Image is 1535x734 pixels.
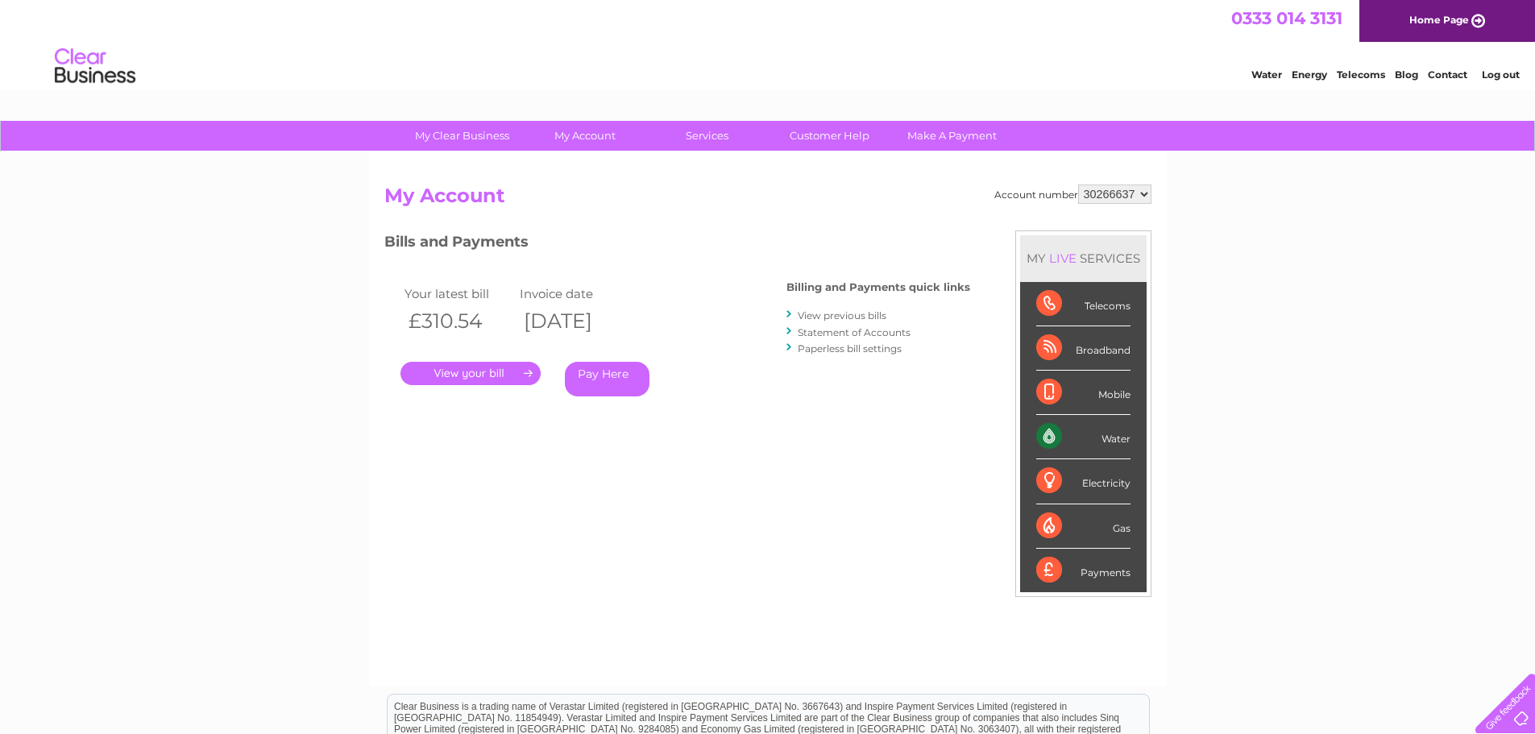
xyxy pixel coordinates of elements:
[54,42,136,91] img: logo.png
[798,342,902,355] a: Paperless bill settings
[641,121,774,151] a: Services
[1046,251,1080,266] div: LIVE
[1036,282,1131,326] div: Telecoms
[763,121,896,151] a: Customer Help
[1251,68,1282,81] a: Water
[400,283,517,305] td: Your latest bill
[1231,8,1342,28] a: 0333 014 3131
[1020,235,1147,281] div: MY SERVICES
[994,185,1151,204] div: Account number
[400,362,541,385] a: .
[1036,504,1131,549] div: Gas
[786,281,970,293] h4: Billing and Payments quick links
[1036,415,1131,459] div: Water
[565,362,649,396] a: Pay Here
[396,121,529,151] a: My Clear Business
[798,326,911,338] a: Statement of Accounts
[1036,459,1131,504] div: Electricity
[1292,68,1327,81] a: Energy
[1036,549,1131,592] div: Payments
[384,185,1151,215] h2: My Account
[516,283,632,305] td: Invoice date
[1395,68,1418,81] a: Blog
[400,305,517,338] th: £310.54
[384,230,970,259] h3: Bills and Payments
[516,305,632,338] th: [DATE]
[1036,371,1131,415] div: Mobile
[886,121,1018,151] a: Make A Payment
[1036,326,1131,371] div: Broadband
[1482,68,1520,81] a: Log out
[1337,68,1385,81] a: Telecoms
[1428,68,1467,81] a: Contact
[518,121,651,151] a: My Account
[388,9,1149,78] div: Clear Business is a trading name of Verastar Limited (registered in [GEOGRAPHIC_DATA] No. 3667643...
[798,309,886,321] a: View previous bills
